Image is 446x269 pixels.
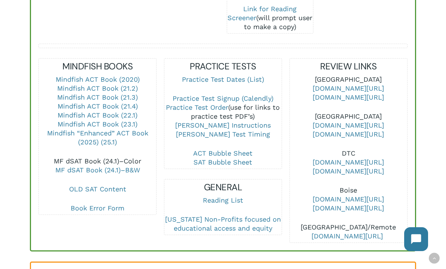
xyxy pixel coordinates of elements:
[313,195,384,203] a: [DOMAIN_NAME][URL]
[71,204,124,212] a: Book Error Form
[164,181,282,193] h5: GENERAL
[164,94,282,149] p: (use for links to practice test PDF’s)
[193,158,252,166] a: SAT Bubble Sheet
[55,166,140,174] a: MF dSAT Book (24.1)–B&W
[312,232,383,240] a: [DOMAIN_NAME][URL]
[397,220,436,259] iframe: Chatbot
[313,130,384,138] a: [DOMAIN_NAME][URL]
[182,75,264,83] a: Practice Test Dates (List)
[175,121,271,129] a: [PERSON_NAME] Instructions
[58,111,137,119] a: Mindfish ACT Book (22.1)
[227,5,297,22] a: Link for Reading Screener
[290,186,407,223] p: Boise
[313,84,384,92] a: [DOMAIN_NAME][URL]
[313,121,384,129] a: [DOMAIN_NAME][URL]
[165,215,281,232] a: [US_STATE] Non-Profits focused on educational access and equity
[69,185,126,193] a: OLD SAT Content
[290,60,407,72] h5: REVIEW LINKS
[290,223,407,241] p: [GEOGRAPHIC_DATA]/Remote
[176,130,270,138] a: [PERSON_NAME] Test Timing
[290,149,407,186] p: DTC
[193,149,253,157] a: ACT Bubble Sheet
[313,204,384,212] a: [DOMAIN_NAME][URL]
[227,4,313,31] div: (will prompt user to make a copy)
[290,75,407,112] p: [GEOGRAPHIC_DATA]
[47,129,148,146] a: Mindfish “Enhanced” ACT Book (2025) (25.1)
[57,84,138,92] a: Mindfish ACT Book (21.2)
[57,93,138,101] a: Mindfish ACT Book (21.3)
[54,157,141,165] a: MF dSAT Book (24.1)–Color
[58,102,138,110] a: Mindfish ACT Book (21.4)
[164,60,282,72] h5: PRACTICE TESTS
[56,75,140,83] a: Mindfish ACT Book (2020)
[166,103,228,111] a: Practice Test Order
[313,158,384,166] a: [DOMAIN_NAME][URL]
[173,94,273,102] a: Practice Test Signup (Calendly)
[39,60,156,72] h5: MINDFISH BOOKS
[203,196,243,204] a: Reading List
[58,120,137,128] a: Mindfish ACT Book (23.1)
[290,112,407,149] p: [GEOGRAPHIC_DATA]
[313,93,384,101] a: [DOMAIN_NAME][URL]
[313,167,384,175] a: [DOMAIN_NAME][URL]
